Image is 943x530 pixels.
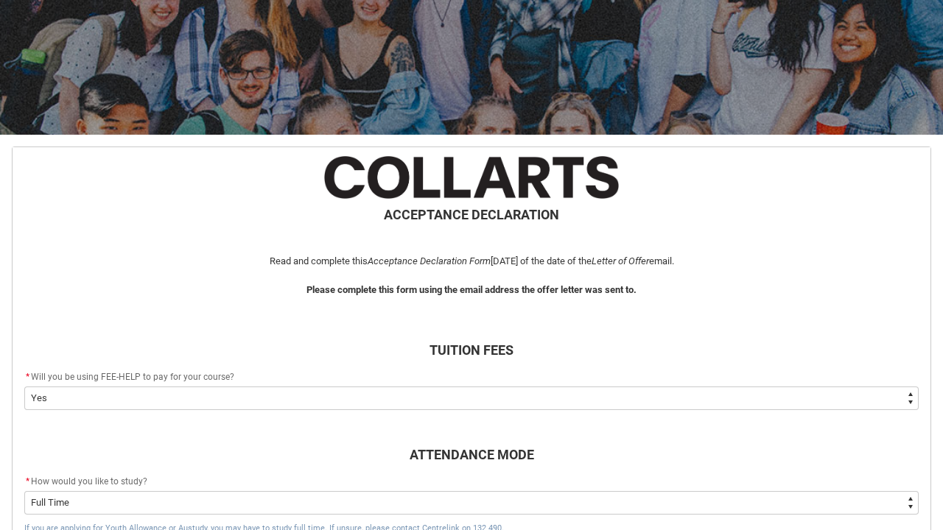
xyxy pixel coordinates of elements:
i: Acceptance Declaration [368,255,467,266]
abbr: required [26,476,29,487]
h2: ACCEPTANCE DECLARATION [24,205,919,225]
b: TUITION FEES [430,342,513,358]
img: CollartsLargeTitle [324,156,619,199]
span: How would you like to study? [31,476,147,487]
span: Will you be using FEE-HELP to pay for your course? [31,372,234,382]
b: ATTENDANCE MODE [410,447,534,462]
i: Letter of Offer [592,255,649,266]
b: Please complete this form using the email address the offer letter was sent to. [306,284,637,295]
p: Read and complete this [DATE] of the date of the email. [24,254,919,269]
i: Form [469,255,491,266]
abbr: required [26,372,29,382]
